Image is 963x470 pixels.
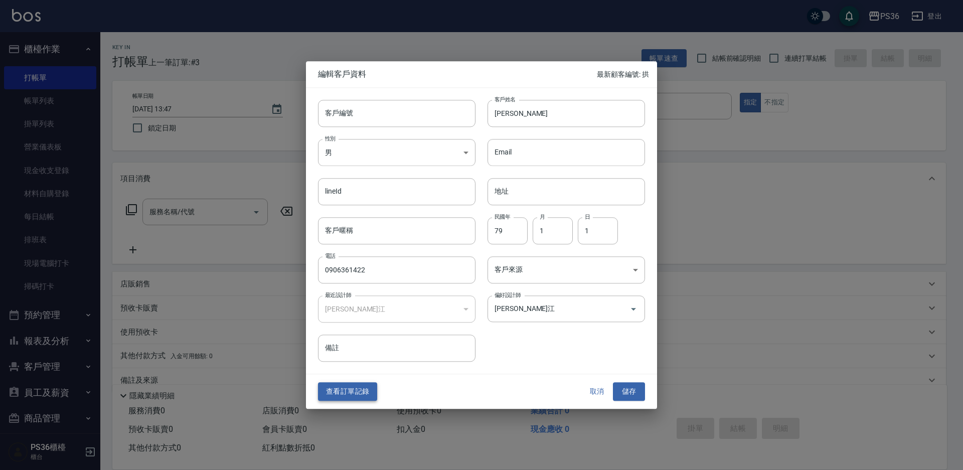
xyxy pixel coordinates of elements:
button: 查看訂單記錄 [318,383,377,401]
p: 最新顧客編號: 拱 [597,69,649,80]
button: 取消 [581,383,613,401]
button: 儲存 [613,383,645,401]
div: [PERSON_NAME]江 [318,295,475,323]
div: 男 [318,139,475,166]
button: Open [625,301,641,317]
label: 月 [540,213,545,220]
label: 最近設計師 [325,291,351,298]
span: 編輯客戶資料 [318,69,597,79]
label: 客戶姓名 [495,95,516,103]
label: 電話 [325,252,336,259]
label: 民國年 [495,213,510,220]
label: 日 [585,213,590,220]
label: 性別 [325,134,336,142]
label: 偏好設計師 [495,291,521,298]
